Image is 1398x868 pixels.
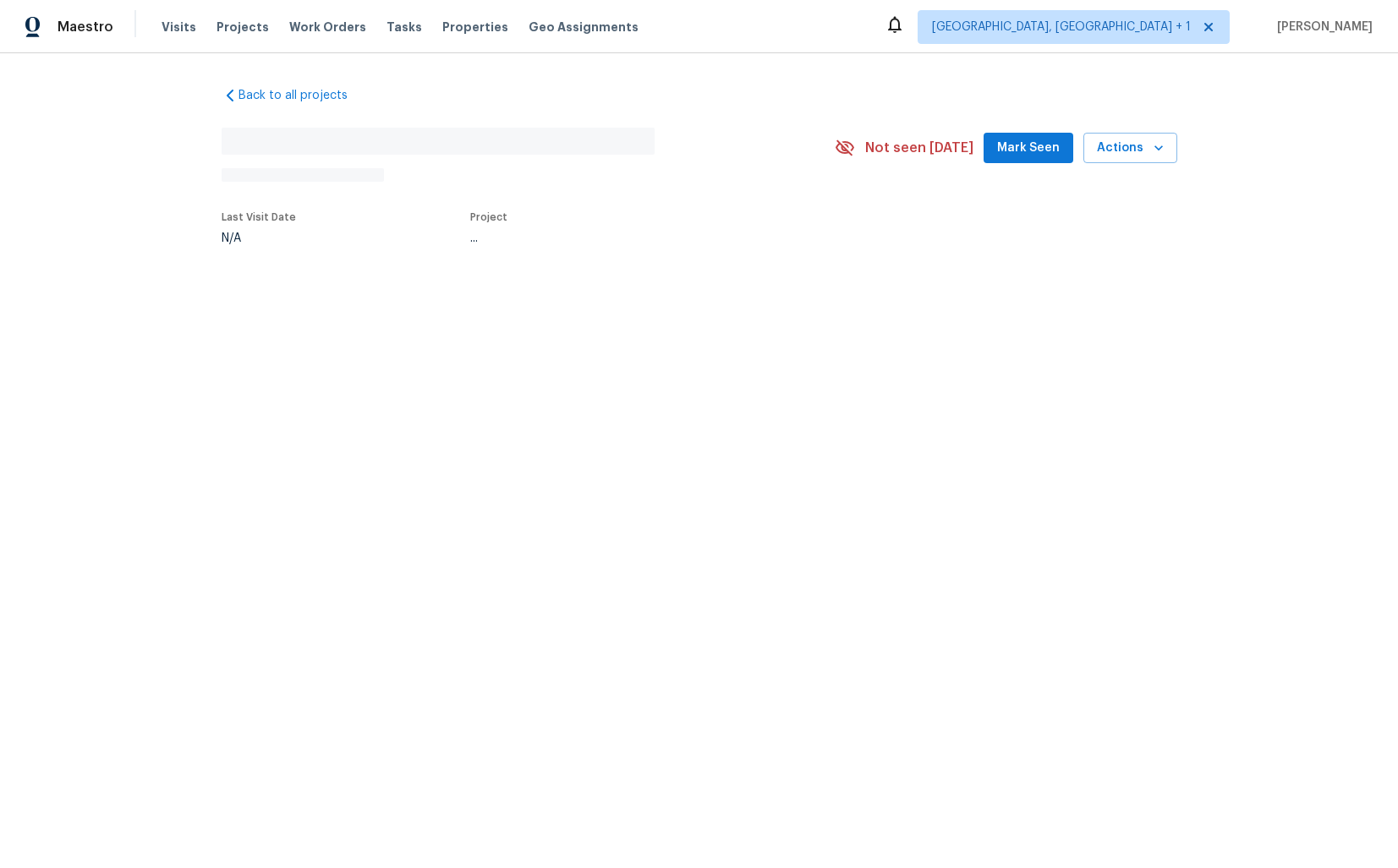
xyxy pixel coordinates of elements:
[529,19,639,35] span: Geo Assignments
[222,87,384,104] a: Back to all projects
[470,232,795,244] div: ...
[470,212,507,222] span: Project
[222,212,296,222] span: Last Visit Date
[289,19,366,35] span: Work Orders
[984,133,1073,164] button: Mark Seen
[222,232,296,244] div: N/A
[58,19,113,35] span: Maestro
[387,21,422,33] span: Tasks
[1097,138,1164,159] span: Actions
[162,19,196,35] span: Visits
[932,19,1191,35] span: [GEOGRAPHIC_DATA], [GEOGRAPHIC_DATA] + 1
[217,19,269,35] span: Projects
[997,138,1060,159] span: Mark Seen
[865,139,973,156] span: Not seen [DATE]
[442,19,508,35] span: Properties
[1083,133,1177,164] button: Actions
[1270,19,1373,35] span: [PERSON_NAME]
